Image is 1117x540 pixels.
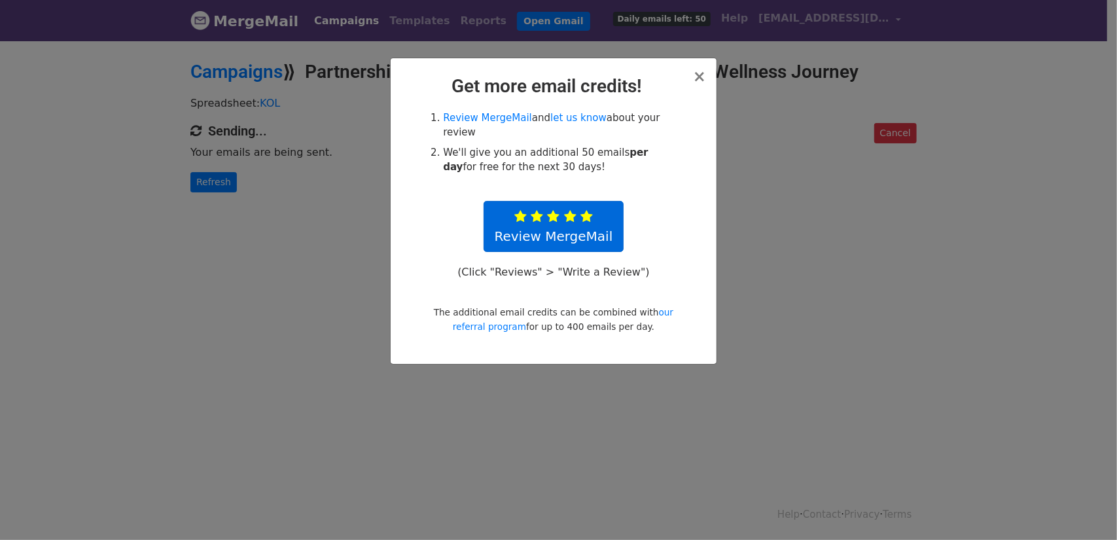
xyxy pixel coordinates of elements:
strong: per day [443,147,648,173]
span: × [693,67,706,86]
li: and about your review [443,111,679,140]
li: We'll give you an additional 50 emails for free for the next 30 days! [443,145,679,175]
button: Close [693,69,706,84]
a: Review MergeMail [484,201,624,252]
a: let us know [550,112,607,124]
h2: Get more email credits! [401,75,706,98]
p: (Click "Reviews" > "Write a Review") [451,265,656,279]
a: Review MergeMail [443,112,532,124]
iframe: Chat Widget [1052,477,1117,540]
a: our referral program [453,307,673,332]
small: The additional email credits can be combined with for up to 400 emails per day. [434,307,673,332]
